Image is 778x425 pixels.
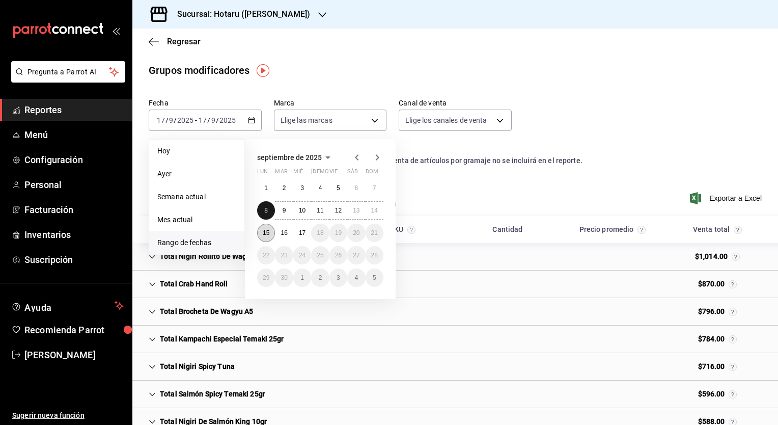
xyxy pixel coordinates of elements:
[141,385,273,404] div: Cell
[300,184,304,192] abbr: 3 de septiembre de 2025
[732,253,740,261] svg: Venta total = venta de artículos + venta grupos modificadores
[257,179,275,197] button: 1 de septiembre de 2025
[149,37,201,46] button: Regresar
[195,116,197,124] span: -
[311,269,329,287] button: 2 de octubre de 2025
[366,179,383,197] button: 7 de septiembre de 2025
[604,280,621,288] div: Cell
[395,363,411,371] div: Cell
[141,330,292,349] div: Cell
[299,229,305,236] abbr: 17 de septiembre de 2025
[604,308,621,316] div: Cell
[300,274,304,281] abbr: 1 de octubre de 2025
[157,192,236,202] span: Semana actual
[141,302,261,321] div: Cell
[690,330,745,349] div: Cell
[353,207,359,214] abbr: 13 de septiembre de 2025
[157,237,236,248] span: Rango de fechas
[275,269,293,287] button: 30 de septiembre de 2025
[395,308,411,316] div: Cell
[275,179,293,197] button: 2 de septiembre de 2025
[317,229,323,236] abbr: 18 de septiembre de 2025
[729,363,737,371] svg: Venta total = venta de artículos + venta grupos modificadores
[317,252,323,259] abbr: 25 de septiembre de 2025
[132,326,778,353] div: Row
[293,246,311,264] button: 24 de septiembre de 2025
[311,179,329,197] button: 4 de septiembre de 2025
[371,207,378,214] abbr: 14 de septiembre de 2025
[149,155,762,166] div: Los artículos del listado no incluyen
[24,348,124,362] span: [PERSON_NAME]
[337,184,340,192] abbr: 5 de septiembre de 2025
[281,229,287,236] abbr: 16 de septiembre de 2025
[335,252,342,259] abbr: 26 de septiembre de 2025
[275,224,293,242] button: 16 de septiembre de 2025
[281,115,332,125] span: Elige las marcas
[132,216,778,243] div: Head
[329,246,347,264] button: 26 de septiembre de 2025
[347,201,365,220] button: 13 de septiembre de 2025
[149,143,762,155] p: Nota
[317,207,323,214] abbr: 11 de septiembre de 2025
[156,116,165,124] input: --
[132,353,778,381] div: Row
[7,74,125,85] a: Pregunta a Parrot AI
[275,246,293,264] button: 23 de septiembre de 2025
[169,116,174,124] input: --
[637,226,646,234] svg: Precio promedio = total artículos / cantidad
[27,67,109,77] span: Pregunta a Parrot AI
[347,269,365,287] button: 4 de octubre de 2025
[729,390,737,399] svg: Venta total = venta de artículos + venta grupos modificadores
[354,274,358,281] abbr: 4 de octubre de 2025
[293,201,311,220] button: 10 de septiembre de 2025
[690,357,745,376] div: Cell
[293,269,311,287] button: 1 de octubre de 2025
[264,207,268,214] abbr: 8 de septiembre de 2025
[264,184,268,192] abbr: 1 de septiembre de 2025
[141,247,279,266] div: Cell
[604,335,621,343] div: Cell
[499,280,516,288] div: Cell
[329,179,347,197] button: 5 de septiembre de 2025
[219,116,236,124] input: ----
[299,207,305,214] abbr: 10 de septiembre de 2025
[299,252,305,259] abbr: 24 de septiembre de 2025
[263,274,269,281] abbr: 29 de septiembre de 2025
[687,247,748,266] div: Cell
[24,128,124,142] span: Menú
[329,201,347,220] button: 12 de septiembre de 2025
[132,298,778,326] div: Row
[690,302,745,321] div: Cell
[734,226,742,234] svg: La venta total considera cambios de precios en los artículos así como costos adicionales por grup...
[274,99,387,107] label: Marca
[24,103,124,117] span: Reportes
[329,168,338,179] abbr: viernes
[366,201,383,220] button: 14 de septiembre de 2025
[311,224,329,242] button: 18 de septiembre de 2025
[395,335,411,343] div: Cell
[257,201,275,220] button: 8 de septiembre de 2025
[366,246,383,264] button: 28 de septiembre de 2025
[692,192,762,204] button: Exportar a Excel
[337,274,340,281] abbr: 3 de octubre de 2025
[371,252,378,259] abbr: 28 de septiembre de 2025
[499,390,516,399] div: Cell
[169,8,310,20] h3: Sucursal: Hotaru ([PERSON_NAME])
[24,228,124,242] span: Inventarios
[347,168,358,179] abbr: sábado
[499,335,516,343] div: Cell
[198,116,207,124] input: --
[293,224,311,242] button: 17 de septiembre de 2025
[263,252,269,259] abbr: 22 de septiembre de 2025
[560,220,665,239] div: HeadCell
[112,26,120,35] button: open_drawer_menu
[455,220,560,239] div: HeadCell
[257,269,275,287] button: 29 de septiembre de 2025
[729,280,737,288] svg: Venta total = venta de artículos + venta grupos modificadores
[405,115,487,125] span: Elige los canales de venta
[257,64,269,77] img: Tooltip marker
[263,229,269,236] abbr: 15 de septiembre de 2025
[499,253,516,261] div: Cell
[157,215,236,225] span: Mes actual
